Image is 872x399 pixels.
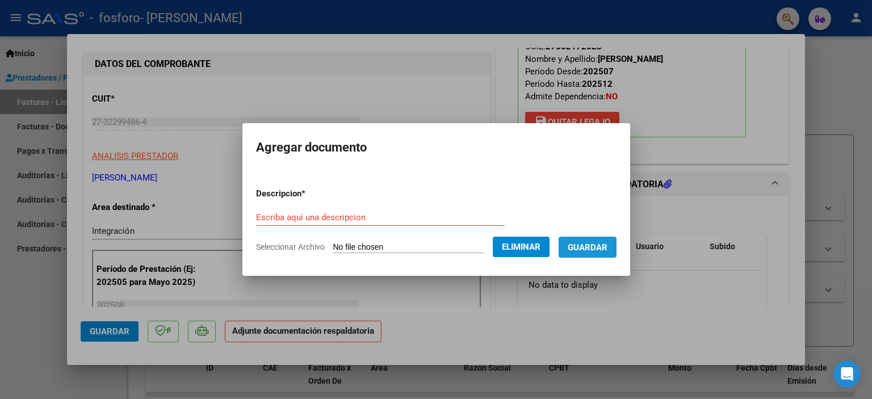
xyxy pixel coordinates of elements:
button: Eliminar [493,237,550,257]
span: Eliminar [502,242,540,252]
h2: Agregar documento [256,137,617,158]
span: Guardar [568,242,607,253]
span: Seleccionar Archivo [256,242,325,251]
p: Descripcion [256,187,364,200]
div: Open Intercom Messenger [833,360,861,388]
button: Guardar [559,237,617,258]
